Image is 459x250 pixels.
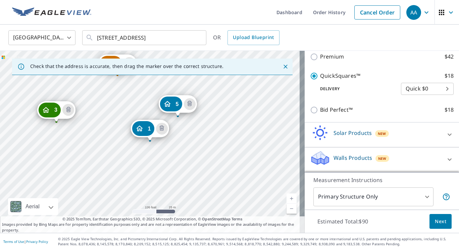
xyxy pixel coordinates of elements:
button: Delete building 3 [62,104,74,116]
p: © 2025 Eagle View Technologies, Inc. and Pictometry International Corp. All Rights Reserved. Repo... [58,237,456,247]
span: Upload Blueprint [233,33,274,42]
a: Current Level 18, Zoom Out [287,204,297,214]
p: Measurement Instructions [313,176,450,184]
button: Delete building 5 [184,98,196,110]
p: QuickSquares™ [320,72,360,80]
p: Premium [320,52,344,61]
a: Current Level 18, Zoom In [287,193,297,204]
input: Search by address or latitude-longitude [97,28,193,47]
div: Quick $0 [401,79,454,98]
button: Close [281,62,290,71]
span: 5 [176,102,179,107]
img: EV Logo [12,7,91,17]
a: Cancel Order [354,5,400,20]
p: $18 [445,106,454,114]
span: Next [435,217,446,226]
div: Dropped pin, building 1, Residential property, 3145 Alameda St Medford, OR 97504 [131,120,169,141]
span: 3 [54,107,57,112]
p: Check that the address is accurate, then drag the marker over the correct structure. [30,63,223,69]
div: Aerial [8,198,58,215]
p: $42 [445,52,454,61]
div: Walls ProductsNew [310,150,454,169]
div: Dropped pin, building 2, Residential property, 3125 Alameda St Medford, OR 97504 [98,55,137,75]
div: [GEOGRAPHIC_DATA] [8,28,75,47]
div: Solar ProductsNew [310,125,454,144]
button: Delete building 1 [156,123,168,135]
p: Solar Products [334,129,372,137]
span: © 2025 TomTom, Earthstar Geographics SIO, © 2025 Microsoft Corporation, © [62,216,243,222]
button: Next [429,214,452,229]
a: Terms [232,216,243,221]
p: $18 [445,72,454,80]
a: Terms of Use [3,239,24,244]
div: Aerial [23,198,42,215]
p: | [3,240,48,244]
a: OpenStreetMap [202,216,230,221]
div: AA [406,5,421,20]
p: Walls Products [334,154,372,162]
a: Upload Blueprint [227,30,279,45]
span: New [378,156,387,161]
div: Dropped pin, building 3, Residential property, 3115 Alameda St Medford, OR 97504 [37,101,75,122]
p: Delivery [310,86,401,92]
div: Dropped pin, building 5, Residential property, 3145 Alameda St Medford, OR 97504 [159,95,197,116]
div: OR [213,30,279,45]
a: Privacy Policy [26,239,48,244]
span: 1 [148,126,151,131]
span: New [378,131,386,136]
div: Primary Structure Only [313,187,433,206]
p: Estimated Total: $90 [312,214,373,229]
span: Your report will include only the primary structure on the property. For example, a detached gara... [442,193,450,201]
p: Bid Perfect™ [320,106,353,114]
